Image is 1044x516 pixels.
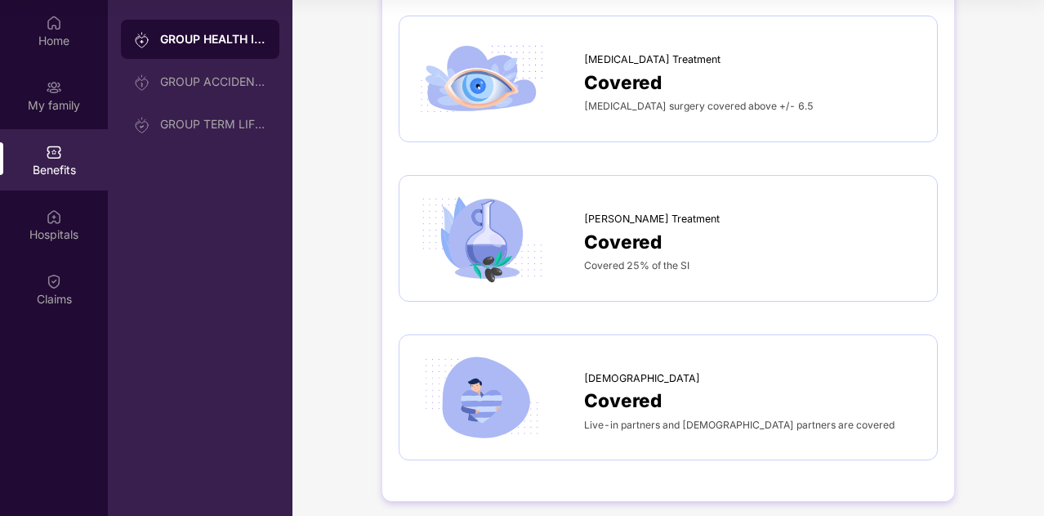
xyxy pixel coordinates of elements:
[134,74,150,91] img: svg+xml;base64,PHN2ZyB3aWR0aD0iMjAiIGhlaWdodD0iMjAiIHZpZXdCb3g9IjAgMCAyMCAyMCIgZmlsbD0ibm9uZSIgeG...
[584,52,721,68] span: [MEDICAL_DATA] Treatment
[584,259,689,271] span: Covered 25% of the SI
[160,31,266,47] div: GROUP HEALTH INSURANCE
[416,352,548,444] img: icon
[134,32,150,48] img: svg+xml;base64,PHN2ZyB3aWR0aD0iMjAiIGhlaWdodD0iMjAiIHZpZXdCb3g9IjAgMCAyMCAyMCIgZmlsbD0ibm9uZSIgeG...
[416,33,548,125] img: icon
[160,118,266,131] div: GROUP TERM LIFE INSURANCE
[584,386,662,415] span: Covered
[46,144,62,160] img: svg+xml;base64,PHN2ZyBpZD0iQmVuZWZpdHMiIHhtbG5zPSJodHRwOi8vd3d3LnczLm9yZy8yMDAwL3N2ZyIgd2lkdGg9Ij...
[584,68,662,96] span: Covered
[584,370,700,387] span: [DEMOGRAPHIC_DATA]
[584,211,720,227] span: [PERSON_NAME] Treatment
[46,15,62,31] img: svg+xml;base64,PHN2ZyBpZD0iSG9tZSIgeG1sbnM9Imh0dHA6Ly93d3cudzMub3JnLzIwMDAvc3ZnIiB3aWR0aD0iMjAiIG...
[584,419,895,431] span: Live-in partners and [DEMOGRAPHIC_DATA] partners are covered
[134,117,150,133] img: svg+xml;base64,PHN2ZyB3aWR0aD0iMjAiIGhlaWdodD0iMjAiIHZpZXdCb3g9IjAgMCAyMCAyMCIgZmlsbD0ibm9uZSIgeG...
[160,75,266,88] div: GROUP ACCIDENTAL INSURANCE
[46,79,62,96] img: svg+xml;base64,PHN2ZyB3aWR0aD0iMjAiIGhlaWdodD0iMjAiIHZpZXdCb3g9IjAgMCAyMCAyMCIgZmlsbD0ibm9uZSIgeG...
[584,100,814,112] span: [MEDICAL_DATA] surgery covered above +/- 6.5
[584,227,662,256] span: Covered
[46,273,62,289] img: svg+xml;base64,PHN2ZyBpZD0iQ2xhaW0iIHhtbG5zPSJodHRwOi8vd3d3LnczLm9yZy8yMDAwL3N2ZyIgd2lkdGg9IjIwIi...
[46,209,62,225] img: svg+xml;base64,PHN2ZyBpZD0iSG9zcGl0YWxzIiB4bWxucz0iaHR0cDovL3d3dy53My5vcmcvMjAwMC9zdmciIHdpZHRoPS...
[416,192,548,285] img: icon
